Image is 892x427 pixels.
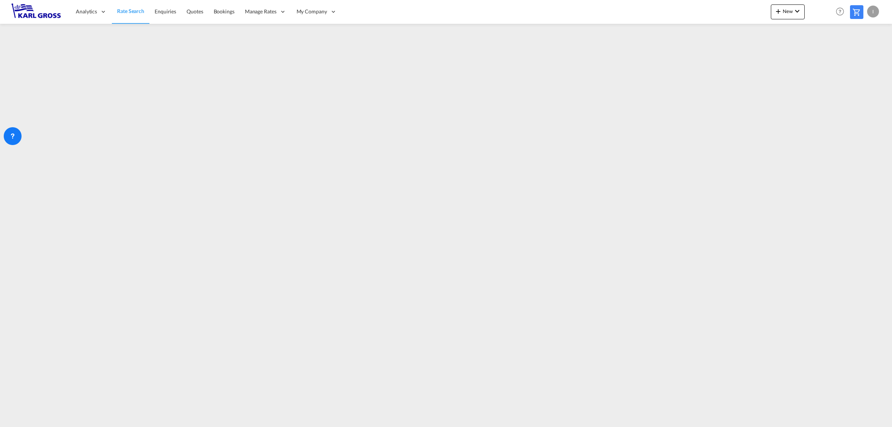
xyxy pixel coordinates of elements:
span: Bookings [214,8,235,15]
span: Manage Rates [245,8,277,15]
div: Help [834,5,850,19]
span: Enquiries [155,8,176,15]
span: New [774,8,802,14]
md-icon: icon-chevron-down [793,7,802,16]
div: I [867,6,879,17]
img: 3269c73066d711f095e541db4db89301.png [11,3,61,20]
button: icon-plus 400-fgNewicon-chevron-down [771,4,805,19]
span: My Company [297,8,327,15]
span: Quotes [187,8,203,15]
md-icon: icon-plus 400-fg [774,7,783,16]
span: Analytics [76,8,97,15]
span: Rate Search [117,8,144,14]
span: Help [834,5,846,18]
